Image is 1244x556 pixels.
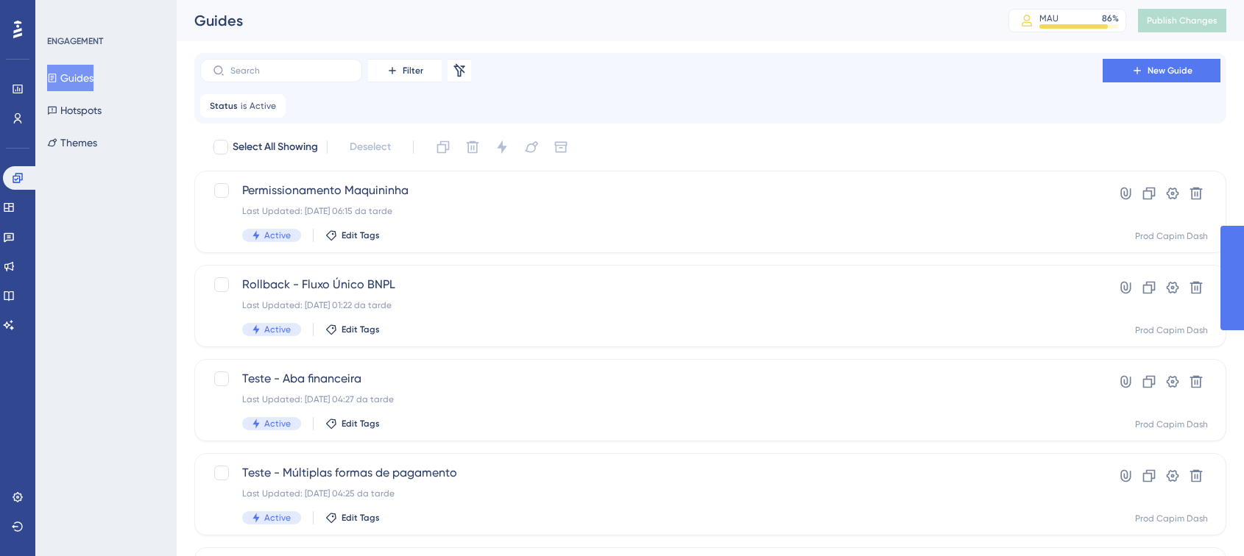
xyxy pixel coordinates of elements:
[1135,324,1208,336] div: Prod Capim Dash
[47,65,93,91] button: Guides
[350,138,391,156] span: Deselect
[325,512,380,524] button: Edit Tags
[264,512,291,524] span: Active
[242,299,1061,311] div: Last Updated: [DATE] 01:22 da tarde
[342,418,380,430] span: Edit Tags
[342,512,380,524] span: Edit Tags
[250,100,276,112] span: Active
[1135,230,1208,242] div: Prod Capim Dash
[342,229,380,241] span: Edit Tags
[242,393,1061,405] div: Last Updated: [DATE] 04:27 da tarde
[1135,513,1208,524] div: Prod Capim Dash
[1102,13,1119,24] div: 86 %
[342,324,380,335] span: Edit Tags
[241,100,247,112] span: is
[47,97,102,124] button: Hotspots
[242,488,1061,499] div: Last Updated: [DATE] 04:25 da tarde
[242,182,1061,199] span: Permissionamento Maquininha
[242,205,1061,217] div: Last Updated: [DATE] 06:15 da tarde
[264,229,291,241] span: Active
[242,464,1061,482] span: Teste - Múltiplas formas de pagamento
[336,134,404,160] button: Deselect
[368,59,442,82] button: Filter
[264,418,291,430] span: Active
[230,65,350,76] input: Search
[1039,13,1059,24] div: MAU
[1148,65,1192,76] span: New Guide
[242,370,1061,388] span: Teste - Aba financeira
[194,10,972,31] div: Guides
[47,129,97,156] button: Themes
[325,229,380,241] button: Edit Tags
[1138,9,1226,32] button: Publish Changes
[1135,418,1208,430] div: Prod Capim Dash
[242,276,1061,293] span: Rollback - Fluxo Único BNPL
[1147,15,1218,26] span: Publish Changes
[210,100,238,112] span: Status
[1182,498,1226,542] iframe: UserGuiding AI Assistant Launcher
[325,324,380,335] button: Edit Tags
[403,65,423,76] span: Filter
[325,418,380,430] button: Edit Tags
[1103,59,1220,82] button: New Guide
[233,138,318,156] span: Select All Showing
[264,324,291,335] span: Active
[47,35,103,47] div: ENGAGEMENT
